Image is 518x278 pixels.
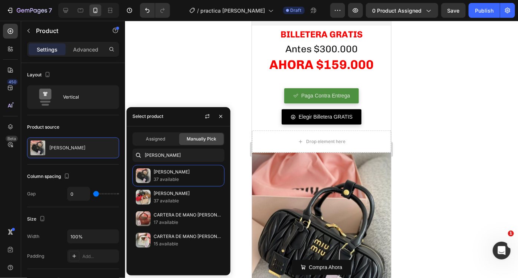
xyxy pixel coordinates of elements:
span: 1 [508,231,514,236]
div: Padding [27,253,44,259]
span: Draft [291,7,302,14]
div: Gap [27,191,36,197]
button: 0 product assigned [366,3,438,18]
div: Add... [82,253,117,260]
div: Product source [27,124,59,130]
button: 7 [3,3,55,18]
div: Width [27,233,39,240]
button: Save [441,3,466,18]
span: Assigned [146,136,165,142]
span: Save [447,7,460,14]
p: CARTERA DE MANO [PERSON_NAME] [154,233,221,240]
div: Beta [6,136,18,142]
div: Vertical [63,89,108,106]
p: [PERSON_NAME] [154,190,221,197]
img: product feature img [30,140,45,155]
img: collections [136,168,151,183]
p: Settings [37,46,58,53]
div: Column spacing [27,172,71,182]
div: 450 [7,79,18,85]
input: Search in Settings & Advanced [132,149,224,162]
p: Advanced [73,46,98,53]
div: Size [27,214,47,224]
span: / [197,7,199,14]
p: 17 available [154,219,221,226]
div: Select product [132,113,163,120]
input: Auto [68,187,90,201]
p: 15 available [154,240,221,248]
span: 0 product assigned [372,7,422,14]
p: CARTERA DE MANO [PERSON_NAME] [154,211,221,219]
div: Undo/Redo [140,3,170,18]
div: Publish [475,7,494,14]
button: Publish [469,3,500,18]
img: collections [136,211,151,226]
img: collections [136,190,151,205]
iframe: Intercom live chat [493,242,511,259]
p: [PERSON_NAME] [49,145,85,150]
p: 37 available [154,176,221,183]
span: practica [PERSON_NAME] [201,7,265,14]
p: 37 available [154,197,221,205]
iframe: Design area [252,21,391,278]
div: Layout [27,70,52,80]
p: Product [36,26,99,35]
p: [PERSON_NAME] [154,168,221,176]
span: Manually Pick [187,136,216,142]
img: collections [136,233,151,248]
input: Auto [68,230,119,243]
p: 7 [49,6,52,15]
